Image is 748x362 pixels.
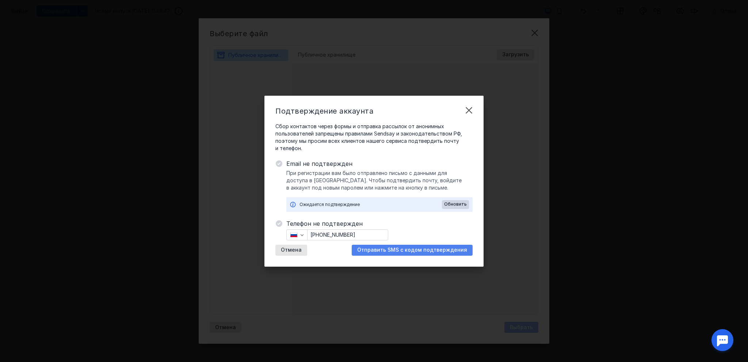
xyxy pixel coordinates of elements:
[444,202,467,207] span: Обновить
[275,107,373,115] span: Подтверждение аккаунта
[281,247,302,253] span: Отмена
[286,159,473,168] span: Email не подтвержден
[442,200,469,209] button: Обновить
[275,245,307,256] button: Отмена
[352,245,473,256] button: Отправить SMS с кодом подтверждения
[299,201,442,208] div: Ожидается подтверждение
[286,169,473,191] span: При регистрации вам было отправлено письмо с данными для доступа в [GEOGRAPHIC_DATA]. Чтобы подтв...
[286,219,473,228] span: Телефон не подтвержден
[275,123,473,152] span: Сбор контактов через формы и отправка рассылок от анонимных пользователей запрещены правилами Sen...
[357,247,467,253] span: Отправить SMS с кодом подтверждения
